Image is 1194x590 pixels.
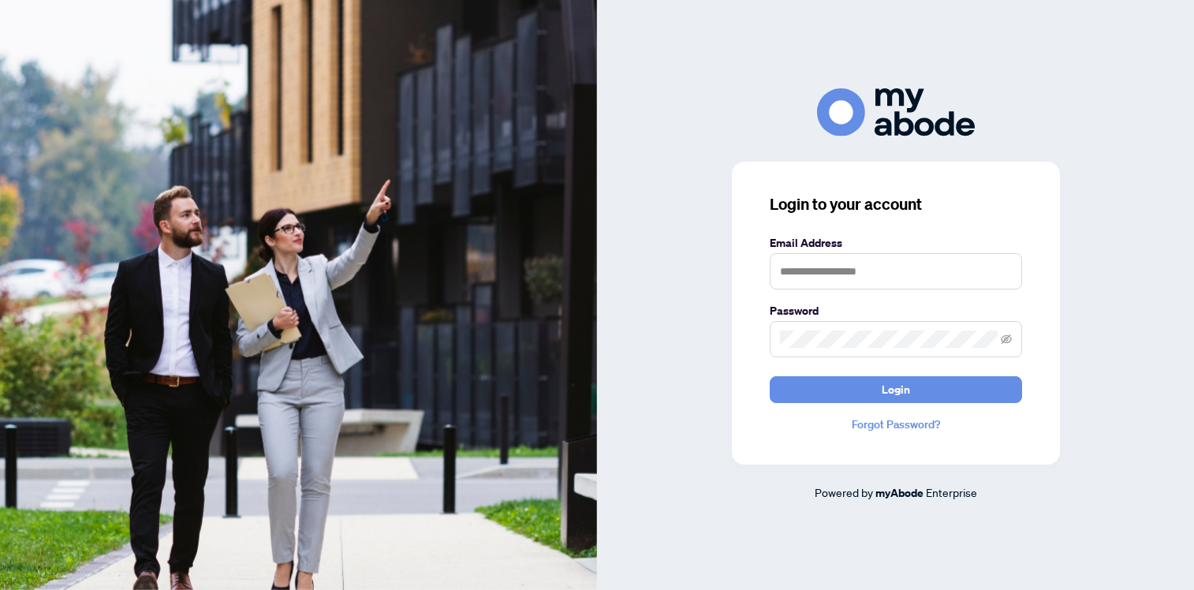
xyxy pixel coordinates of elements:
h3: Login to your account [770,193,1022,215]
span: Login [882,377,910,402]
span: Powered by [815,485,873,499]
button: Login [770,376,1022,403]
span: eye-invisible [1001,334,1012,345]
label: Password [770,302,1022,319]
img: ma-logo [817,88,975,136]
a: myAbode [875,484,923,502]
span: Enterprise [926,485,977,499]
label: Email Address [770,234,1022,252]
a: Forgot Password? [770,416,1022,433]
